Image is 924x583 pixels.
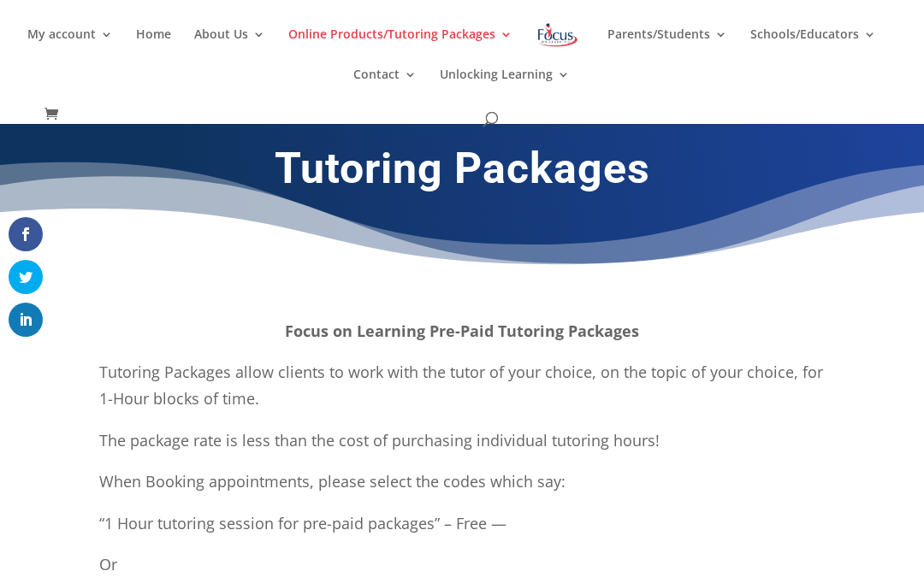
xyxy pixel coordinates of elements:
[440,68,570,109] a: Unlocking Learning
[194,28,265,68] a: About Us
[27,28,113,68] a: My account
[285,321,639,341] strong: Focus on Learning Pre-Paid Tutoring Packages
[99,427,825,469] p: The package rate is less than the cost of purchasing individual tutoring hours!
[607,28,727,68] a: Parents/Students
[99,359,825,427] p: Tutoring Packages allow clients to work with the tutor of your choice, on the topic of your choic...
[353,68,417,109] a: Contact
[136,28,171,68] a: Home
[99,510,825,552] p: “1 Hour tutoring session for pre-paid packages” – Free —
[536,20,580,50] img: Focus on Learning
[750,28,876,68] a: Schools/Educators
[99,468,825,510] p: When Booking appointments, please select the codes which say:
[288,28,512,68] a: Online Products/Tutoring Packages
[92,143,832,203] h1: Tutoring Packages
